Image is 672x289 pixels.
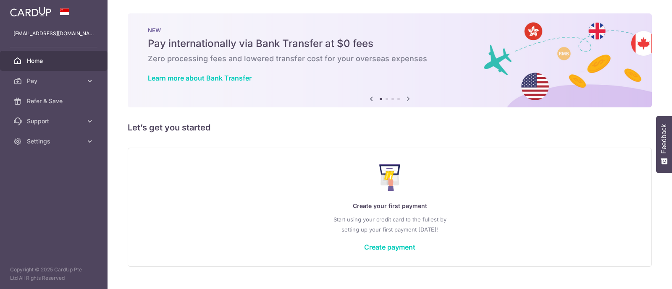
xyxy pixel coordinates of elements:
[618,264,664,285] iframe: Opens a widget where you can find more information
[148,74,252,82] a: Learn more about Bank Transfer
[27,137,82,146] span: Settings
[145,201,635,211] p: Create your first payment
[128,13,652,107] img: Bank transfer banner
[656,116,672,173] button: Feedback - Show survey
[27,117,82,125] span: Support
[660,124,668,154] span: Feedback
[148,54,632,64] h6: Zero processing fees and lowered transfer cost for your overseas expenses
[27,57,82,65] span: Home
[364,243,415,251] a: Create payment
[148,37,632,50] h5: Pay internationally via Bank Transfer at $0 fees
[148,27,632,34] p: NEW
[27,77,82,85] span: Pay
[128,121,652,134] h5: Let’s get you started
[10,7,51,17] img: CardUp
[145,214,635,234] p: Start using your credit card to the fullest by setting up your first payment [DATE]!
[27,97,82,105] span: Refer & Save
[379,164,401,191] img: Make Payment
[13,29,94,38] p: [EMAIL_ADDRESS][DOMAIN_NAME]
